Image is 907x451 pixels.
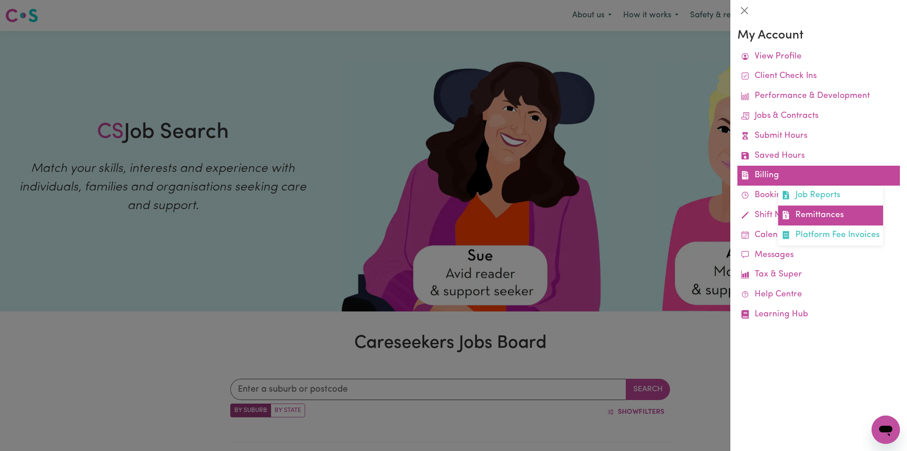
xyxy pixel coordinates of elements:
a: Calendar [737,225,900,245]
a: Job Reports [778,186,883,206]
a: Learning Hub [737,305,900,325]
a: Bookings [737,186,900,206]
a: Client Check Ins [737,66,900,86]
a: BillingJob ReportsRemittancesPlatform Fee Invoices [737,166,900,186]
a: Saved Hours [737,146,900,166]
a: Tax & Super [737,265,900,285]
a: View Profile [737,47,900,67]
a: Submit Hours [737,126,900,146]
a: Messages [737,245,900,265]
a: Remittances [778,206,883,225]
iframe: Button to launch messaging window [872,416,900,444]
button: Close [737,4,752,18]
a: Performance & Development [737,86,900,106]
a: Shift Notes [737,206,900,225]
h3: My Account [737,28,900,43]
a: Help Centre [737,285,900,305]
a: Platform Fee Invoices [778,225,883,245]
a: Jobs & Contracts [737,106,900,126]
